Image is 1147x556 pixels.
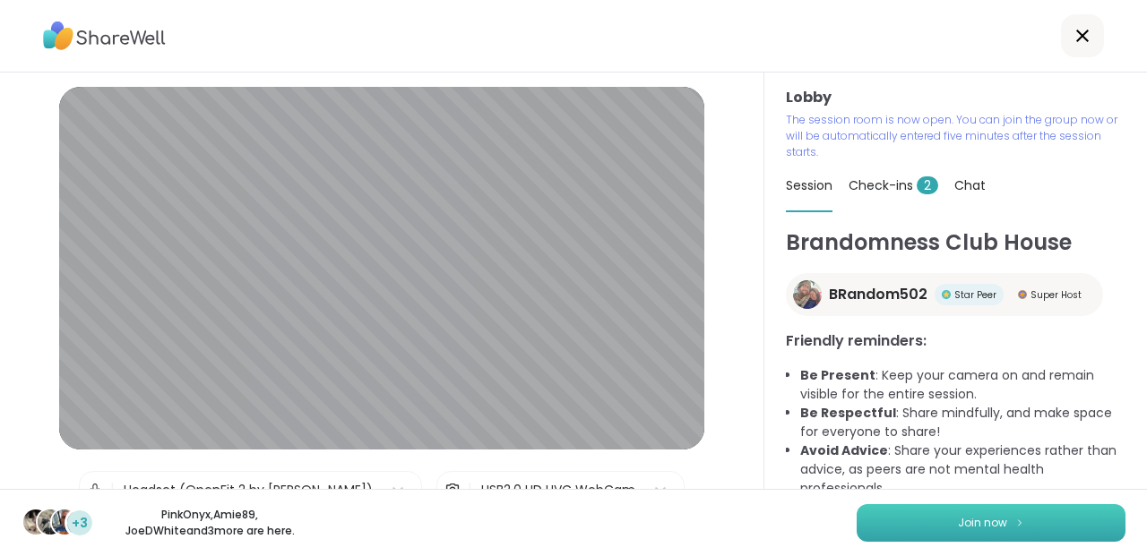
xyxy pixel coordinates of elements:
[72,514,88,533] span: +3
[110,472,115,508] span: |
[786,330,1125,352] h3: Friendly reminders:
[23,509,48,535] img: PinkOnyx
[38,509,63,535] img: Amie89
[1018,290,1027,299] img: Super Host
[857,504,1125,542] button: Join now
[954,176,986,194] span: Chat
[958,515,1007,531] span: Join now
[444,472,461,508] img: Camera
[481,481,635,500] div: USB2.0 HD UVC WebCam
[800,441,1125,498] li: : Share your experiences rather than advice, as peers are not mental health professionals.
[786,273,1103,316] a: BRandom502BRandom502Star PeerStar PeerSuper HostSuper Host
[786,87,1125,108] h3: Lobby
[124,481,373,500] div: Headset (OpenFit 2 by [PERSON_NAME])
[786,176,832,194] span: Session
[800,441,888,459] b: Avoid Advice
[87,472,103,508] img: Microphone
[800,404,896,422] b: Be Respectful
[468,472,472,508] span: |
[52,509,77,535] img: JoeDWhite
[800,366,875,384] b: Be Present
[942,290,951,299] img: Star Peer
[109,507,310,539] p: PinkOnyx , Amie89 , JoeDWhite and 3 more are here.
[954,288,996,302] span: Star Peer
[1014,518,1025,527] img: ShareWell Logomark
[800,366,1125,404] li: : Keep your camera on and remain visible for the entire session.
[829,284,927,305] span: BRandom502
[849,176,938,194] span: Check-ins
[1031,288,1082,302] span: Super Host
[800,404,1125,441] li: : Share mindfully, and make space for everyone to share!
[793,280,822,309] img: BRandom502
[917,176,938,194] span: 2
[786,227,1125,259] h1: Brandomness Club House
[43,15,166,56] img: ShareWell Logo
[786,112,1125,160] p: The session room is now open. You can join the group now or will be automatically entered five mi...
